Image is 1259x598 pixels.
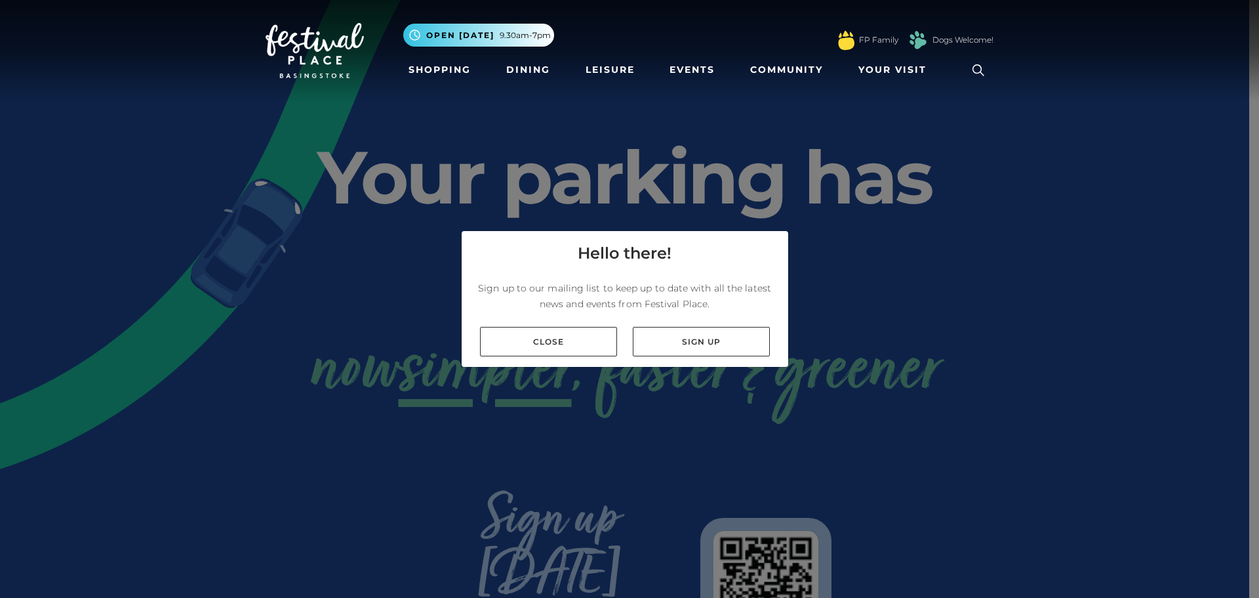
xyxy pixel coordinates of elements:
a: Dining [501,58,555,82]
a: FP Family [859,34,898,46]
span: la [745,282,753,294]
span: ev [586,298,596,310]
span: Fe [645,298,656,310]
span: 9.30am-7pm [500,30,551,41]
span: eep [616,282,637,294]
span: Your Visit [858,63,927,77]
a: Close [480,327,617,356]
span: n [540,298,546,310]
span: Pl [683,298,692,310]
span: ign [478,282,499,294]
span: rom [618,298,641,310]
span: d [668,282,673,294]
span: ma [548,282,563,294]
span: Open [DATE] [426,30,494,41]
span: ace. [683,298,710,310]
a: Community [745,58,828,82]
span: w [690,282,698,294]
span: a [566,298,571,310]
span: o [529,282,535,294]
a: Events [664,58,720,82]
span: ist [586,282,600,294]
span: iling [548,282,584,294]
button: Open [DATE] 9.30am-7pm [403,24,554,47]
span: up to to up to [478,282,771,310]
span: ents [586,298,616,310]
span: k [616,282,621,294]
span: l [586,282,589,294]
span: ur [529,282,545,294]
h4: Hello there! [578,242,671,265]
a: Sign up [633,327,770,356]
span: nd [566,298,583,310]
span: stival [645,298,680,310]
img: Festival Place Logo [266,23,364,78]
span: a [714,282,719,294]
a: Shopping [403,58,476,82]
span: ate [668,282,688,294]
span: f [618,298,622,310]
span: ews [540,298,563,310]
span: S [478,282,484,294]
span: test [745,282,771,294]
span: ll [714,282,725,294]
span: ith [690,282,711,294]
a: Your Visit [853,58,938,82]
a: Dogs Welcome! [932,34,993,46]
span: he [727,282,742,294]
a: Leisure [580,58,640,82]
span: t [727,282,731,294]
